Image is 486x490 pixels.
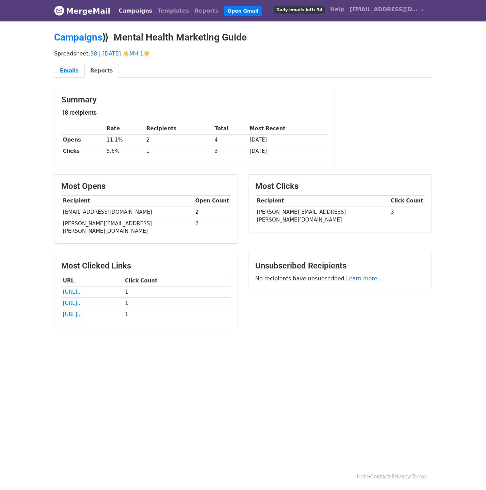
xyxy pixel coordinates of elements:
h3: Summary [61,95,328,105]
td: 3 [389,207,425,225]
a: Campaigns [54,32,102,43]
h2: ⟫ Mental Health Marketing Guide [54,32,432,43]
td: [PERSON_NAME][EMAIL_ADDRESS][PERSON_NAME][DOMAIN_NAME] [255,207,389,225]
a: [URL].. [63,289,80,295]
th: Recipients [145,123,213,134]
a: Open Gmail [224,6,262,16]
th: Click Count [389,195,425,207]
td: 1 [123,298,231,309]
a: Campaigns [116,4,155,18]
th: URL [61,275,123,287]
h5: 18 recipients [61,109,328,116]
td: 2 [145,134,213,146]
h3: Most Opens [61,181,231,191]
td: 1 [123,309,231,320]
span: Daily emails left: 34 [274,6,325,14]
td: 2 [194,218,231,236]
a: Privacy [392,474,410,480]
a: Terms [412,474,427,480]
a: [URL].. [63,311,80,317]
a: [URL].. [63,300,80,306]
h3: Most Clicked Links [61,261,231,271]
a: [EMAIL_ADDRESS][DOMAIN_NAME] [347,3,426,19]
td: 2 [194,207,231,218]
td: [DATE] [248,134,328,146]
th: Recipient [61,195,194,207]
td: 1 [145,146,213,157]
a: Learn more... [346,275,383,282]
td: 11.1% [105,134,145,146]
a: Help [357,474,369,480]
td: 3 [213,146,248,157]
td: [EMAIL_ADDRESS][DOMAIN_NAME] [61,207,194,218]
a: Daily emails left: 34 [271,3,327,16]
td: 1 [123,287,231,298]
th: Click Count [123,275,231,287]
td: [DATE] [248,146,328,157]
th: Clicks [61,146,105,157]
a: Contact [370,474,390,480]
th: Most Recent [248,123,328,134]
p: Spreadsheet: [54,50,432,57]
td: 5.6% [105,146,145,157]
th: Recipient [255,195,389,207]
th: Total [213,123,248,134]
a: Templates [155,4,192,18]
h3: Most Clicks [255,181,425,191]
a: Reports [84,64,118,78]
th: Rate [105,123,145,134]
h3: Unsubscribed Recipients [255,261,425,271]
th: Opens [61,134,105,146]
img: MergeMail logo [54,5,64,16]
p: No recipients have unsubscribed. [255,275,425,282]
a: Reports [192,4,222,18]
a: Help [327,3,347,16]
td: [PERSON_NAME][EMAIL_ADDRESS][PERSON_NAME][DOMAIN_NAME] [61,218,194,236]
span: [EMAIL_ADDRESS][DOMAIN_NAME] [350,5,418,14]
th: Open Count [194,195,231,207]
td: 4 [213,134,248,146]
a: Emails [54,64,84,78]
a: MergeMail [54,4,110,18]
a: 38 | [DATE] ☀️MH 1☀️ [90,50,150,57]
